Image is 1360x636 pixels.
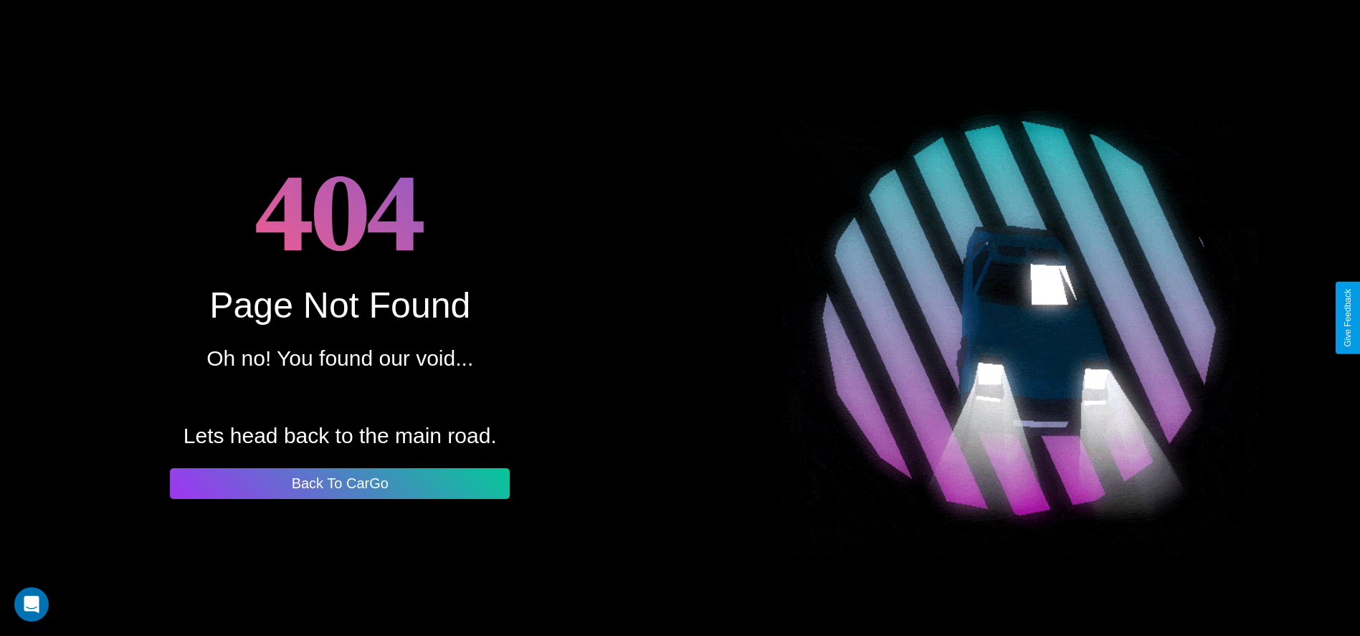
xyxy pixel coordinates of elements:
[1343,289,1353,347] div: Give Feedback
[184,339,497,455] p: Oh no! You found our void... Lets head back to the main road.
[170,468,510,499] button: Back To CarGo
[209,285,470,326] div: Page Not Found
[782,80,1258,556] img: spinning car
[255,138,425,285] h1: 404
[14,587,49,622] div: Open Intercom Messenger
